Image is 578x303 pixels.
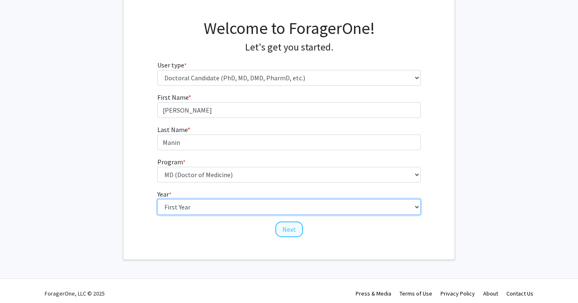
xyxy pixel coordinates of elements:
a: About [483,290,498,297]
label: Program [157,157,185,167]
button: Next [275,221,303,237]
label: User type [157,60,187,70]
span: First Name [157,93,188,101]
a: Privacy Policy [441,290,475,297]
span: Last Name [157,125,188,134]
a: Terms of Use [400,290,432,297]
h1: Welcome to ForagerOne! [157,18,421,38]
h4: Let's get you started. [157,41,421,53]
iframe: Chat [6,266,35,297]
a: Contact Us [506,290,533,297]
a: Press & Media [356,290,391,297]
label: Year [157,189,171,199]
